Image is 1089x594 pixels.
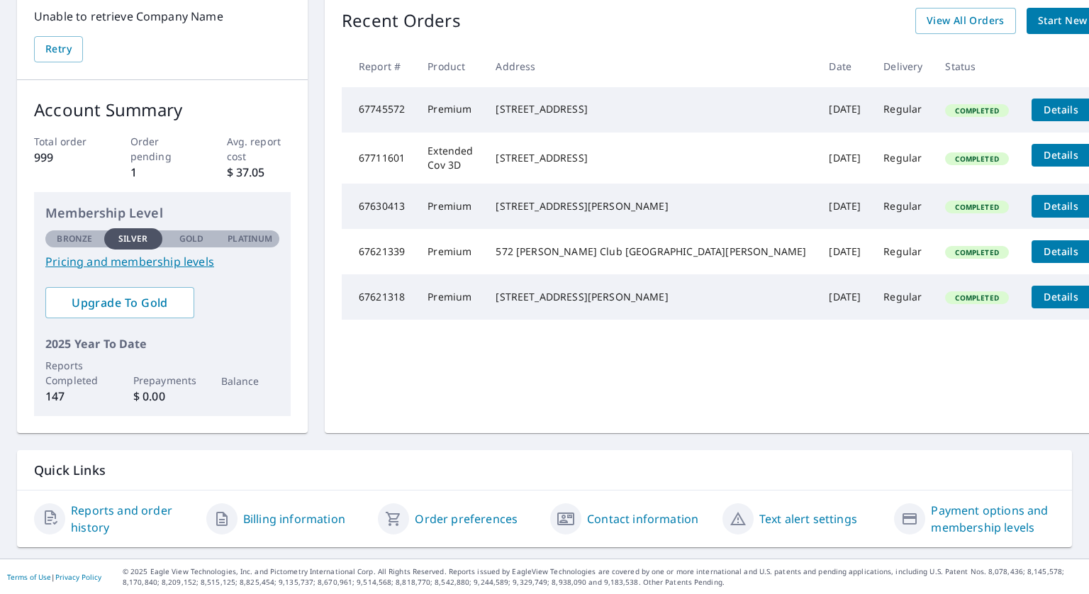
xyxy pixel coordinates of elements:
[872,229,934,274] td: Regular
[931,502,1055,536] a: Payment options and membership levels
[416,229,484,274] td: Premium
[416,133,484,184] td: Extended Cov 3D
[817,184,872,229] td: [DATE]
[496,102,806,116] div: [STREET_ADDRESS]
[872,274,934,320] td: Regular
[587,510,698,527] a: Contact information
[133,388,192,405] p: $ 0.00
[915,8,1016,34] a: View All Orders
[227,164,291,181] p: $ 37.05
[1040,199,1083,213] span: Details
[34,149,99,166] p: 999
[179,232,203,245] p: Gold
[228,232,272,245] p: Platinum
[927,12,1005,30] span: View All Orders
[342,8,461,34] p: Recent Orders
[7,573,101,581] p: |
[872,87,934,133] td: Regular
[45,358,104,388] p: Reports Completed
[243,510,345,527] a: Billing information
[1040,245,1083,258] span: Details
[934,45,1020,87] th: Status
[496,245,806,259] div: 572 [PERSON_NAME] Club [GEOGRAPHIC_DATA][PERSON_NAME]
[1040,148,1083,162] span: Details
[227,134,291,164] p: Avg. report cost
[946,202,1007,212] span: Completed
[946,154,1007,164] span: Completed
[946,247,1007,257] span: Completed
[133,373,192,388] p: Prepayments
[342,133,416,184] td: 67711601
[817,274,872,320] td: [DATE]
[45,40,72,58] span: Retry
[34,134,99,149] p: Total order
[34,97,291,123] p: Account Summary
[1040,290,1083,303] span: Details
[118,232,148,245] p: Silver
[342,87,416,133] td: 67745572
[71,502,195,536] a: Reports and order history
[416,184,484,229] td: Premium
[342,229,416,274] td: 67621339
[872,184,934,229] td: Regular
[946,293,1007,303] span: Completed
[45,253,279,270] a: Pricing and membership levels
[57,295,183,310] span: Upgrade To Gold
[45,335,279,352] p: 2025 Year To Date
[872,133,934,184] td: Regular
[221,374,280,388] p: Balance
[55,572,101,582] a: Privacy Policy
[45,203,279,223] p: Membership Level
[416,87,484,133] td: Premium
[484,45,817,87] th: Address
[496,290,806,304] div: [STREET_ADDRESS][PERSON_NAME]
[817,87,872,133] td: [DATE]
[759,510,857,527] a: Text alert settings
[496,151,806,165] div: [STREET_ADDRESS]
[130,134,195,164] p: Order pending
[34,8,291,25] p: Unable to retrieve Company Name
[946,106,1007,116] span: Completed
[45,388,104,405] p: 147
[7,572,51,582] a: Terms of Use
[496,199,806,213] div: [STREET_ADDRESS][PERSON_NAME]
[817,45,872,87] th: Date
[415,510,518,527] a: Order preferences
[872,45,934,87] th: Delivery
[817,229,872,274] td: [DATE]
[817,133,872,184] td: [DATE]
[34,36,83,62] button: Retry
[342,45,416,87] th: Report #
[416,45,484,87] th: Product
[123,566,1082,588] p: © 2025 Eagle View Technologies, Inc. and Pictometry International Corp. All Rights Reserved. Repo...
[342,184,416,229] td: 67630413
[34,461,1055,479] p: Quick Links
[45,287,194,318] a: Upgrade To Gold
[342,274,416,320] td: 67621318
[57,232,92,245] p: Bronze
[130,164,195,181] p: 1
[1040,103,1083,116] span: Details
[416,274,484,320] td: Premium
